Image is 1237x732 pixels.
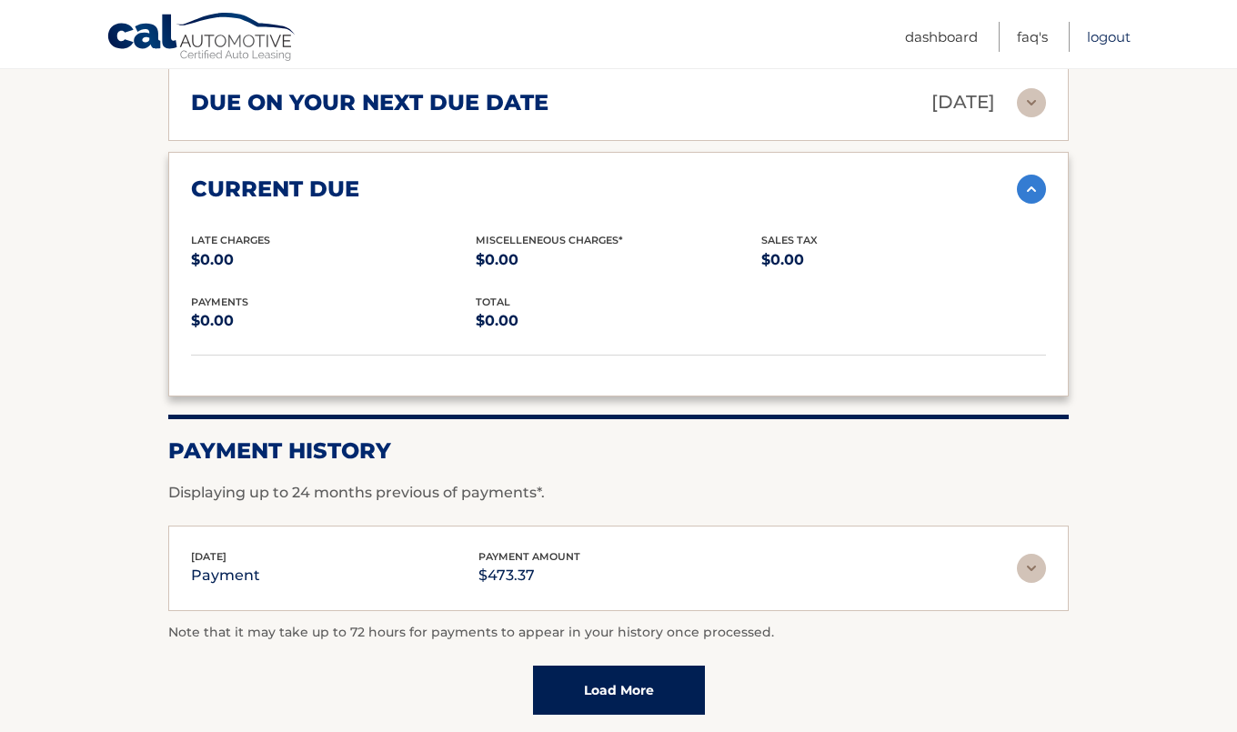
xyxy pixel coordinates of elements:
[168,622,1069,644] p: Note that it may take up to 72 hours for payments to appear in your history once processed.
[1017,88,1046,117] img: accordion-rest.svg
[931,86,995,118] p: [DATE]
[191,550,226,563] span: [DATE]
[1017,175,1046,204] img: accordion-active.svg
[191,234,270,246] span: Late Charges
[1017,22,1048,52] a: FAQ's
[191,308,476,334] p: $0.00
[476,308,760,334] p: $0.00
[1017,554,1046,583] img: accordion-rest.svg
[168,437,1069,465] h2: Payment History
[106,12,297,65] a: Cal Automotive
[168,482,1069,504] p: Displaying up to 24 months previous of payments*.
[761,234,818,246] span: Sales Tax
[1087,22,1131,52] a: Logout
[478,550,580,563] span: payment amount
[533,666,705,715] a: Load More
[478,563,580,588] p: $473.37
[905,22,978,52] a: Dashboard
[476,247,760,273] p: $0.00
[191,247,476,273] p: $0.00
[476,234,623,246] span: Miscelleneous Charges*
[761,247,1046,273] p: $0.00
[191,296,248,308] span: payments
[191,563,260,588] p: payment
[476,296,510,308] span: total
[191,175,359,203] h2: current due
[191,89,548,116] h2: due on your next due date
